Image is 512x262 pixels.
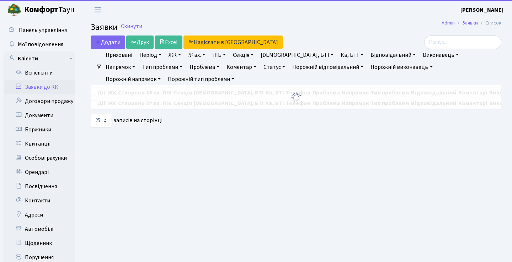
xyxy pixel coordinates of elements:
a: Надіслати в [GEOGRAPHIC_DATA] [183,36,283,49]
select: записів на сторінці [91,114,111,127]
a: Виконавець [420,49,462,61]
span: Додати [95,38,121,46]
a: Боржники [4,122,75,137]
a: Документи [4,108,75,122]
a: Автомобілі [4,222,75,236]
label: записів на сторінці [91,114,162,127]
a: Коментар [224,61,259,73]
a: Контакти [4,193,75,208]
a: [PERSON_NAME] [460,6,503,14]
a: Порожній напрямок [103,73,164,85]
a: № вх. [185,49,208,61]
a: Заявки до КК [4,80,75,94]
a: Статус [261,61,288,73]
a: Кв, БТІ [338,49,366,61]
a: Додати [91,36,125,49]
li: Список [478,19,501,27]
span: Мої повідомлення [18,40,63,48]
span: Панель управління [19,26,67,34]
span: Таун [24,4,75,16]
a: Панель управління [4,23,75,37]
a: Особові рахунки [4,151,75,165]
a: Заявки [462,19,478,27]
a: Відповідальний [368,49,418,61]
a: Порожній відповідальний [289,61,366,73]
a: ЖК [166,49,184,61]
span: Заявки [91,21,118,33]
a: Клієнти [4,51,75,66]
a: Секція [230,49,256,61]
img: logo.png [7,3,21,17]
a: Тип проблеми [139,61,185,73]
a: Напрямок [103,61,138,73]
a: Порожній виконавець [368,61,435,73]
a: Орендарі [4,165,75,179]
a: Адреси [4,208,75,222]
nav: breadcrumb [431,16,512,31]
a: Посвідчення [4,179,75,193]
a: Admin [442,19,455,27]
a: ПІБ [209,49,229,61]
a: Щоденник [4,236,75,250]
a: Проблема [187,61,222,73]
a: Квитанції [4,137,75,151]
button: Переключити навігацію [89,4,107,16]
a: [DEMOGRAPHIC_DATA], БТІ [258,49,336,61]
a: Excel [155,36,182,49]
a: Всі клієнти [4,66,75,80]
a: Приховані [103,49,135,61]
a: Друк [126,36,154,49]
a: Період [137,49,164,61]
a: Договори продажу [4,94,75,108]
a: Порожній тип проблеми [165,73,237,85]
input: Пошук... [424,36,501,49]
b: Комфорт [24,4,58,15]
a: Скинути [121,23,142,30]
a: Мої повідомлення [4,37,75,51]
img: Обробка... [290,92,302,103]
